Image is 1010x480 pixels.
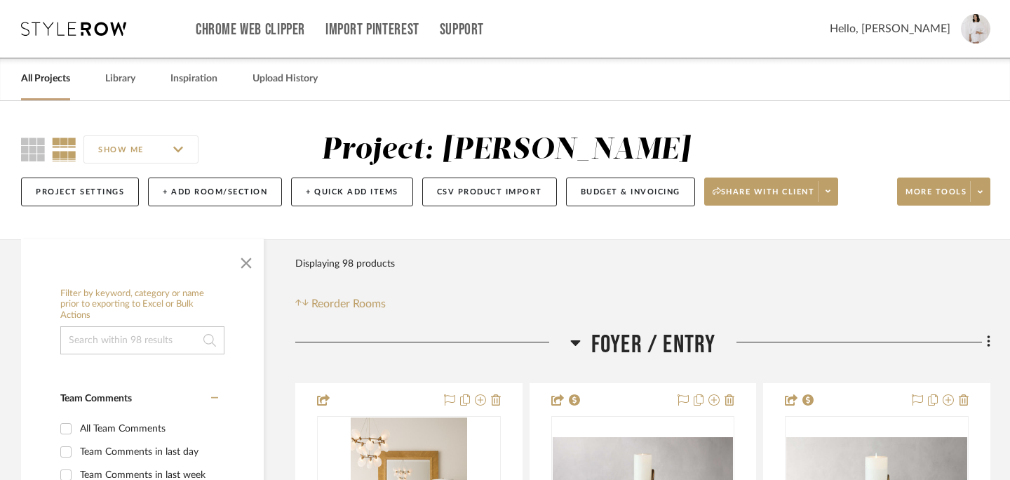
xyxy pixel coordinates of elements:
[311,295,386,312] span: Reorder Rooms
[80,418,215,440] div: All Team Comments
[170,69,217,88] a: Inspiration
[961,14,990,44] img: avatar
[80,441,215,463] div: Team Comments in last day
[325,24,419,36] a: Import Pinterest
[591,330,716,360] span: Foyer / Entry
[148,178,282,206] button: + Add Room/Section
[295,250,395,278] div: Displaying 98 products
[60,326,224,354] input: Search within 98 results
[291,178,413,206] button: + Quick Add Items
[566,178,695,206] button: Budget & Invoicing
[252,69,318,88] a: Upload History
[60,394,132,404] span: Team Comments
[60,288,224,321] h6: Filter by keyword, category or name prior to exporting to Excel or Bulk Actions
[422,178,557,206] button: CSV Product Import
[830,20,950,37] span: Hello, [PERSON_NAME]
[196,24,305,36] a: Chrome Web Clipper
[897,178,990,206] button: More tools
[232,246,260,274] button: Close
[713,187,815,208] span: Share with client
[704,178,839,206] button: Share with client
[21,178,139,206] button: Project Settings
[321,135,690,165] div: Project: [PERSON_NAME]
[105,69,135,88] a: Library
[295,295,386,312] button: Reorder Rooms
[21,69,70,88] a: All Projects
[905,187,967,208] span: More tools
[440,24,484,36] a: Support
